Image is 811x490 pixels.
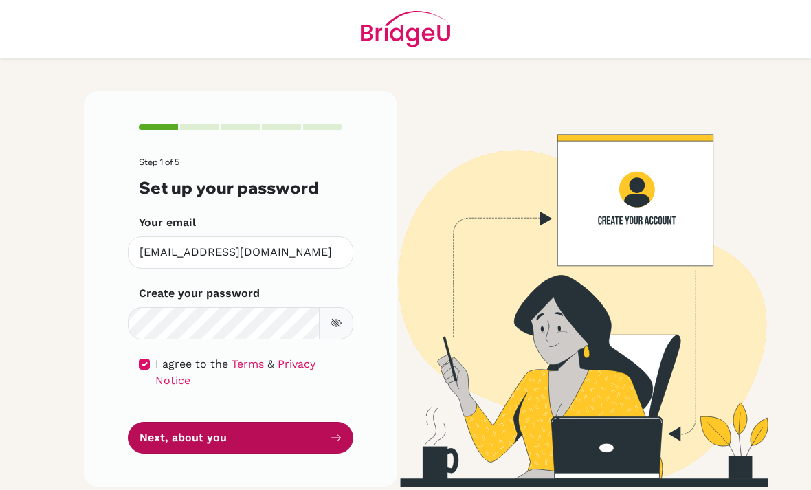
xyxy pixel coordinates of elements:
span: Step 1 of 5 [139,157,179,167]
label: Create your password [139,285,260,302]
span: I agree to the [155,357,228,370]
a: Privacy Notice [155,357,315,387]
span: & [267,357,274,370]
button: Next, about you [128,422,353,454]
input: Insert your email* [128,236,353,269]
a: Terms [232,357,264,370]
label: Your email [139,214,196,231]
h3: Set up your password [139,178,342,198]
